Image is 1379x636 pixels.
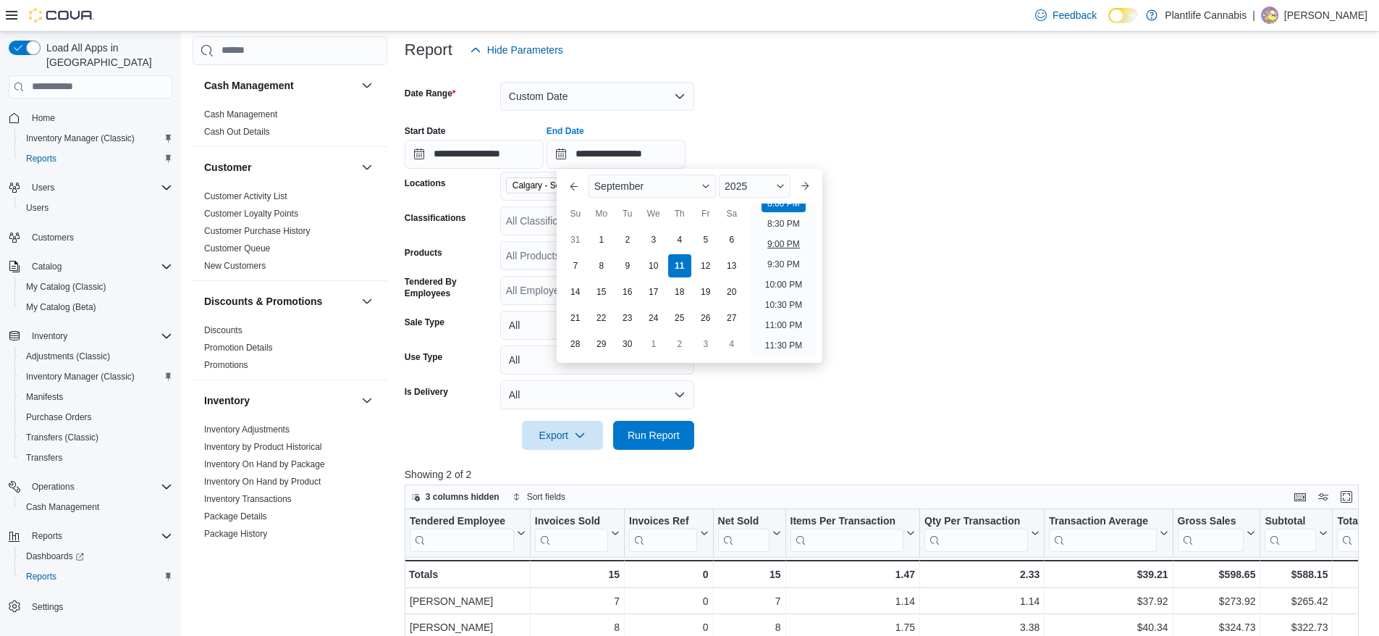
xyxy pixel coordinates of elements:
[410,514,526,551] button: Tendered Employee
[531,421,594,450] span: Export
[14,407,178,427] button: Purchase Orders
[204,529,267,539] a: Package History
[719,175,790,198] div: Button. Open the year selector. 2025 is currently selected.
[14,566,178,587] button: Reports
[1261,7,1278,24] div: Morgen Graves
[204,226,311,236] a: Customer Purchase History
[629,514,696,551] div: Invoices Ref
[694,202,717,225] div: Fr
[405,88,456,99] label: Date Range
[762,256,806,273] li: 9:30 PM
[535,566,620,583] div: 15
[1049,514,1168,551] button: Transaction Average
[720,228,743,251] div: day-6
[535,514,608,528] div: Invoices Sold
[20,409,172,426] span: Purchase Orders
[720,202,743,225] div: Sa
[642,306,665,330] div: day-24
[405,467,1369,482] p: Showing 2 of 2
[204,459,325,470] span: Inventory On Hand by Package
[535,593,620,610] div: 7
[14,148,178,169] button: Reports
[547,140,686,169] input: Press the down key to enter a popover containing a calendar. Press the escape key to close the po...
[762,195,806,212] li: 8:00 PM
[1177,514,1255,551] button: Gross Sales
[26,229,80,246] a: Customers
[629,514,708,551] button: Invoices Ref
[26,327,73,345] button: Inventory
[1284,7,1367,24] p: [PERSON_NAME]
[405,212,466,224] label: Classifications
[535,619,620,636] div: 8
[14,448,178,468] button: Transfers
[668,228,691,251] div: day-4
[1049,566,1168,583] div: $39.21
[14,198,178,218] button: Users
[26,109,172,127] span: Home
[204,441,322,453] span: Inventory by Product Historical
[26,432,98,443] span: Transfers (Classic)
[500,311,694,340] button: All
[790,514,915,551] button: Items Per Transaction
[668,332,691,356] div: day-2
[616,332,639,356] div: day-30
[564,332,587,356] div: day-28
[26,527,68,545] button: Reports
[204,493,292,505] span: Inventory Transactions
[1053,8,1097,22] span: Feedback
[668,254,691,277] div: day-11
[720,306,743,330] div: day-27
[26,202,49,214] span: Users
[358,77,376,94] button: Cash Management
[204,109,277,120] span: Cash Management
[26,153,56,164] span: Reports
[590,202,613,225] div: Mo
[1049,593,1168,610] div: $37.92
[590,280,613,304] div: day-15
[204,191,287,202] span: Customer Activity List
[1338,488,1355,506] button: Enter fullscreen
[535,514,620,551] button: Invoices Sold
[14,367,178,387] button: Inventory Manager (Classic)
[32,530,62,542] span: Reports
[20,150,172,167] span: Reports
[26,571,56,582] span: Reports
[204,494,292,504] a: Inventory Transactions
[20,130,172,147] span: Inventory Manager (Classic)
[762,215,806,233] li: 8:30 PM
[405,177,446,189] label: Locations
[204,360,248,370] a: Promotions
[204,528,267,540] span: Package History
[204,442,322,452] a: Inventory by Product Historical
[204,78,355,93] button: Cash Management
[924,593,1039,610] div: 1.14
[26,501,99,513] span: Cash Management
[358,293,376,310] button: Discounts & Promotions
[26,391,63,403] span: Manifests
[1108,8,1139,23] input: Dark Mode
[32,112,55,124] span: Home
[1177,593,1255,610] div: $273.92
[717,619,780,636] div: 8
[410,514,514,551] div: Tendered Employee
[616,228,639,251] div: day-2
[32,232,74,243] span: Customers
[405,351,442,363] label: Use Type
[562,175,586,198] button: Previous Month
[20,409,98,426] a: Purchase Orders
[204,477,321,487] a: Inventory On Hand by Product
[20,278,112,296] a: My Catalog (Classic)
[1029,1,1102,30] a: Feedback
[26,598,69,616] a: Settings
[358,159,376,176] button: Customer
[720,254,743,277] div: day-13
[204,160,355,175] button: Customer
[1177,514,1244,528] div: Gross Sales
[405,276,494,299] label: Tendered By Employees
[204,393,250,408] h3: Inventory
[204,126,270,138] span: Cash Out Details
[26,133,135,144] span: Inventory Manager (Classic)
[358,392,376,409] button: Inventory
[20,449,68,466] a: Transfers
